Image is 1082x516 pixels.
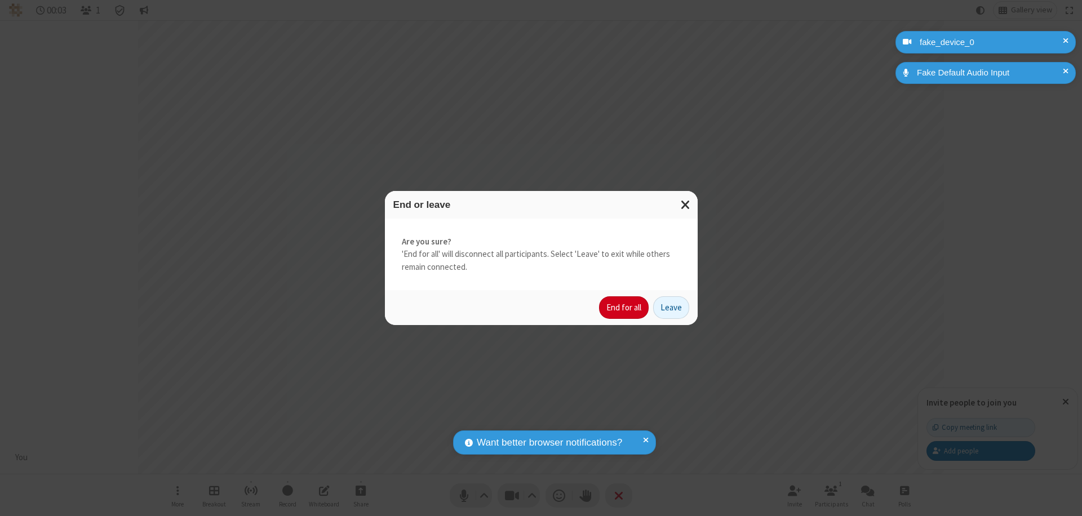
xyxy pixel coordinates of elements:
[385,219,698,291] div: 'End for all' will disconnect all participants. Select 'Leave' to exit while others remain connec...
[916,36,1067,49] div: fake_device_0
[477,435,622,450] span: Want better browser notifications?
[393,199,689,210] h3: End or leave
[674,191,698,219] button: Close modal
[913,66,1067,79] div: Fake Default Audio Input
[402,235,681,248] strong: Are you sure?
[653,296,689,319] button: Leave
[599,296,649,319] button: End for all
